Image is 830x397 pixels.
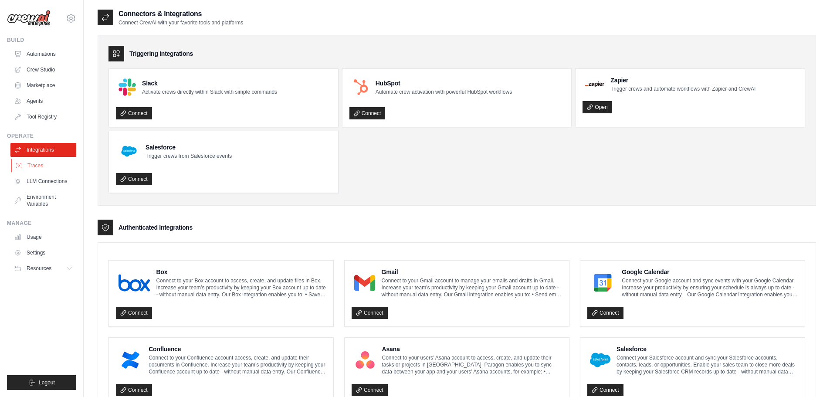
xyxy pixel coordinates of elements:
[116,173,152,185] a: Connect
[116,107,152,119] a: Connect
[583,101,612,113] a: Open
[146,153,232,159] p: Trigger crews from Salesforce events
[142,88,277,95] p: Activate crews directly within Slack with simple commands
[617,345,798,353] h4: Salesforce
[349,107,386,119] a: Connect
[10,230,76,244] a: Usage
[7,220,76,227] div: Manage
[39,379,55,386] span: Logout
[10,261,76,275] button: Resources
[381,277,562,298] p: Connect to your Gmail account to manage your emails and drafts in Gmail. Increase your team’s pro...
[352,384,388,396] a: Connect
[119,19,243,26] p: Connect CrewAI with your favorite tools and platforms
[10,47,76,61] a: Automations
[142,79,277,88] h4: Slack
[7,37,76,44] div: Build
[11,159,77,173] a: Traces
[617,354,798,375] p: Connect your Salesforce account and sync your Salesforce accounts, contacts, leads, or opportunit...
[7,375,76,390] button: Logout
[622,277,798,298] p: Connect your Google account and sync events with your Google Calendar. Increase your productivity...
[10,94,76,108] a: Agents
[382,345,562,353] h4: Asana
[156,268,326,276] h4: Box
[590,274,616,292] img: Google Calendar Logo
[376,79,512,88] h4: HubSpot
[119,274,150,292] img: Box Logo
[10,63,76,77] a: Crew Studio
[119,351,142,369] img: Confluence Logo
[382,354,562,375] p: Connect to your users’ Asana account to access, create, and update their tasks or projects in [GE...
[10,190,76,211] a: Environment Variables
[354,274,375,292] img: Gmail Logo
[585,81,604,87] img: Zapier Logo
[381,268,562,276] h4: Gmail
[587,384,623,396] a: Connect
[354,351,376,369] img: Asana Logo
[590,351,610,369] img: Salesforce Logo
[129,49,193,58] h3: Triggering Integrations
[10,78,76,92] a: Marketplace
[352,307,388,319] a: Connect
[10,143,76,157] a: Integrations
[622,268,798,276] h4: Google Calendar
[119,9,243,19] h2: Connectors & Integrations
[352,78,369,96] img: HubSpot Logo
[10,174,76,188] a: LLM Connections
[7,10,51,27] img: Logo
[7,132,76,139] div: Operate
[10,110,76,124] a: Tool Registry
[376,88,512,95] p: Automate crew activation with powerful HubSpot workflows
[149,345,326,353] h4: Confluence
[149,354,326,375] p: Connect to your Confluence account access, create, and update their documents in Confluence. Incr...
[610,76,755,85] h4: Zapier
[119,78,136,96] img: Slack Logo
[610,85,755,92] p: Trigger crews and automate workflows with Zapier and CrewAI
[10,246,76,260] a: Settings
[587,307,623,319] a: Connect
[156,277,326,298] p: Connect to your Box account to access, create, and update files in Box. Increase your team’s prod...
[116,307,152,319] a: Connect
[119,223,193,232] h3: Authenticated Integrations
[119,141,139,162] img: Salesforce Logo
[116,384,152,396] a: Connect
[27,265,51,272] span: Resources
[146,143,232,152] h4: Salesforce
